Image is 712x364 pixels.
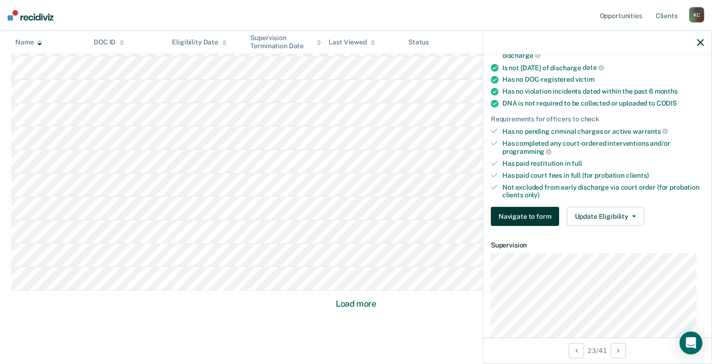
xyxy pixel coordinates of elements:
div: Eligibility Date [172,38,227,46]
a: Navigate to form link [491,207,563,226]
div: Is not [DATE] of discharge [502,64,704,72]
div: Not excluded from early discharge via court order (for probation clients [502,183,704,200]
div: Has no DOC-registered [502,75,704,84]
div: Has no violation incidents dated within the past 6 [502,87,704,96]
div: Has paid restitution in [502,160,704,168]
span: months [655,87,678,95]
button: Navigate to form [491,207,559,226]
button: Load more [333,298,379,310]
span: programming [502,148,552,155]
div: Has no pending criminal charges or active [502,127,704,136]
span: clients) [626,171,649,179]
div: Has paid court fees in full (for probation [502,171,704,180]
div: 23 / 41 [483,338,712,363]
div: K C [689,7,704,22]
span: CODIS [657,99,677,107]
span: only) [525,191,540,199]
img: Recidiviz [8,10,53,21]
div: Requirements for officers to check [491,115,704,123]
button: Next Opportunity [611,343,626,358]
span: warrants [633,128,668,135]
div: Open Intercom Messenger [680,332,702,354]
span: date [583,64,604,71]
button: Previous Opportunity [569,343,584,358]
div: DNA is not required to be collected or uploaded to [502,99,704,107]
div: Last Viewed [329,38,375,46]
span: victim [575,75,595,83]
div: Has completed any court-ordered interventions and/or [502,139,704,156]
span: discharge [502,52,541,59]
div: Name [15,38,42,46]
dt: Supervision [491,241,704,249]
div: Supervision Termination Date [250,34,321,50]
div: Status [408,38,429,46]
span: full [572,160,582,167]
div: DOC ID [94,38,124,46]
button: Update Eligibility [567,207,644,226]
